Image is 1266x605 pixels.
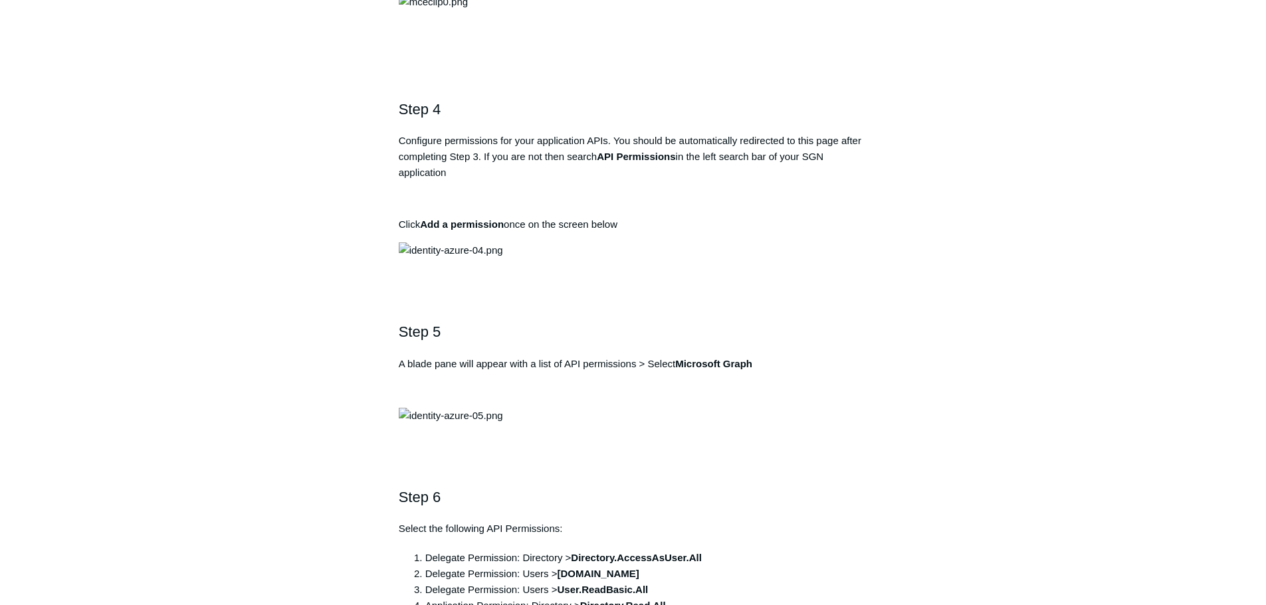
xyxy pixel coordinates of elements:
li: Delegate Permission: Directory > [425,550,868,566]
p: Select the following API Permissions: [399,521,868,537]
strong: [DOMAIN_NAME] [558,568,639,579]
img: identity-azure-05.png [399,408,503,424]
h2: Step 4 [399,98,868,121]
strong: Directory.AccessAsUser.All [571,552,702,563]
img: identity-azure-04.png [399,242,503,258]
strong: API Permissions [597,151,675,162]
h2: Step 5 [399,320,868,343]
li: Delegate Permission: Users > [425,566,868,582]
p: A blade pane will appear with a list of API permissions > Select [399,356,868,372]
p: Click once on the screen below [399,216,868,232]
li: Delegate Permission: Users > [425,582,868,598]
strong: Add a permission [420,218,504,230]
strong: Microsoft Graph [675,358,752,369]
strong: User.ReadBasic.All [558,584,649,595]
p: Configure permissions for your application APIs. You should be automatically redirected to this p... [399,133,868,181]
h2: Step 6 [399,485,868,509]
